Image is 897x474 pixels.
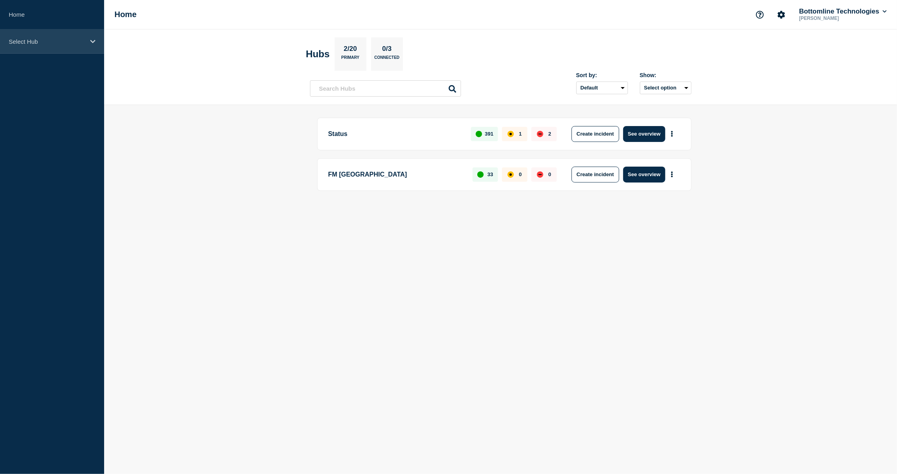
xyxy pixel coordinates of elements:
[341,55,360,64] p: Primary
[477,171,484,178] div: up
[623,167,665,183] button: See overview
[623,126,665,142] button: See overview
[310,80,461,97] input: Search Hubs
[306,49,330,60] h2: Hubs
[640,82,692,94] button: Select option
[667,126,677,141] button: More actions
[548,131,551,137] p: 2
[328,126,462,142] p: Status
[667,167,677,182] button: More actions
[572,167,619,183] button: Create incident
[798,8,888,16] button: Bottomline Technologies
[640,72,692,78] div: Show:
[379,45,395,55] p: 0/3
[572,126,619,142] button: Create incident
[328,167,464,183] p: FM [GEOGRAPHIC_DATA]
[798,16,880,21] p: [PERSON_NAME]
[519,131,522,137] p: 1
[576,72,628,78] div: Sort by:
[114,10,137,19] h1: Home
[476,131,482,137] div: up
[341,45,360,55] p: 2/20
[519,171,522,177] p: 0
[548,171,551,177] p: 0
[576,82,628,94] select: Sort by
[508,171,514,178] div: affected
[485,131,494,137] p: 391
[537,171,543,178] div: down
[9,38,85,45] p: Select Hub
[487,171,493,177] p: 33
[508,131,514,137] div: affected
[537,131,543,137] div: down
[773,6,790,23] button: Account settings
[374,55,399,64] p: Connected
[752,6,768,23] button: Support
